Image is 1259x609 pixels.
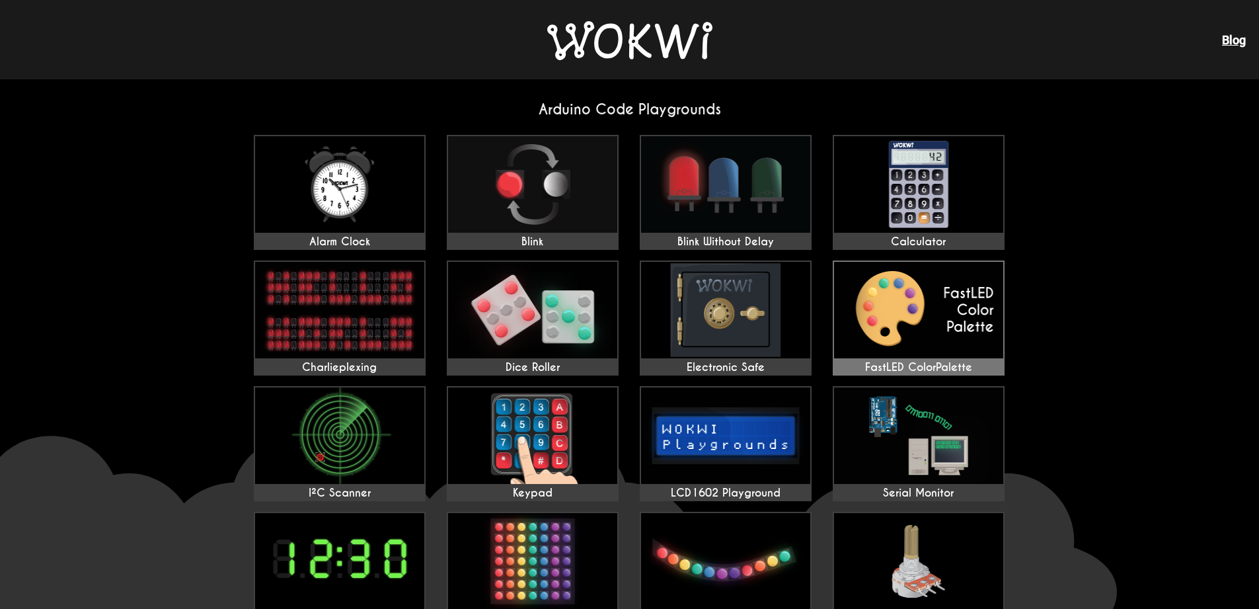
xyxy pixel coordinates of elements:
div: Alarm Clock [255,235,424,249]
img: Blink [448,136,617,233]
div: LCD1602 Playground [641,487,810,500]
div: Blink Without Delay [641,235,810,249]
img: Alarm Clock [255,136,424,233]
div: FastLED ColorPalette [834,361,1003,374]
img: Electronic Safe [641,262,810,358]
img: Calculator [834,136,1003,233]
a: Blink Without Delay [640,135,812,250]
img: Wokwi [547,21,712,60]
img: Dice Roller [448,262,617,358]
img: FastLED ColorPalette [834,262,1003,358]
a: Keypad [447,386,619,501]
a: Blink [447,135,619,250]
img: Charlieplexing [255,262,424,358]
div: I²C Scanner [255,487,424,500]
h2: Arduino Code Playgrounds [243,101,1016,118]
a: Serial Monitor [833,386,1005,501]
a: Dice Roller [447,261,619,376]
div: Calculator [834,235,1003,249]
img: Serial Monitor [834,387,1003,484]
div: Electronic Safe [641,361,810,374]
img: Keypad [448,387,617,484]
div: Keypad [448,487,617,500]
img: LCD1602 Playground [641,387,810,484]
div: Serial Monitor [834,487,1003,500]
a: I²C Scanner [254,386,426,501]
a: Alarm Clock [254,135,426,250]
a: Charlieplexing [254,261,426,376]
img: Blink Without Delay [641,136,810,233]
a: LCD1602 Playground [640,386,812,501]
div: Charlieplexing [255,361,424,374]
a: Electronic Safe [640,261,812,376]
div: Dice Roller [448,361,617,374]
a: Calculator [833,135,1005,250]
img: I²C Scanner [255,387,424,484]
a: FastLED ColorPalette [833,261,1005,376]
a: Blog [1222,33,1246,47]
div: Blink [448,235,617,249]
